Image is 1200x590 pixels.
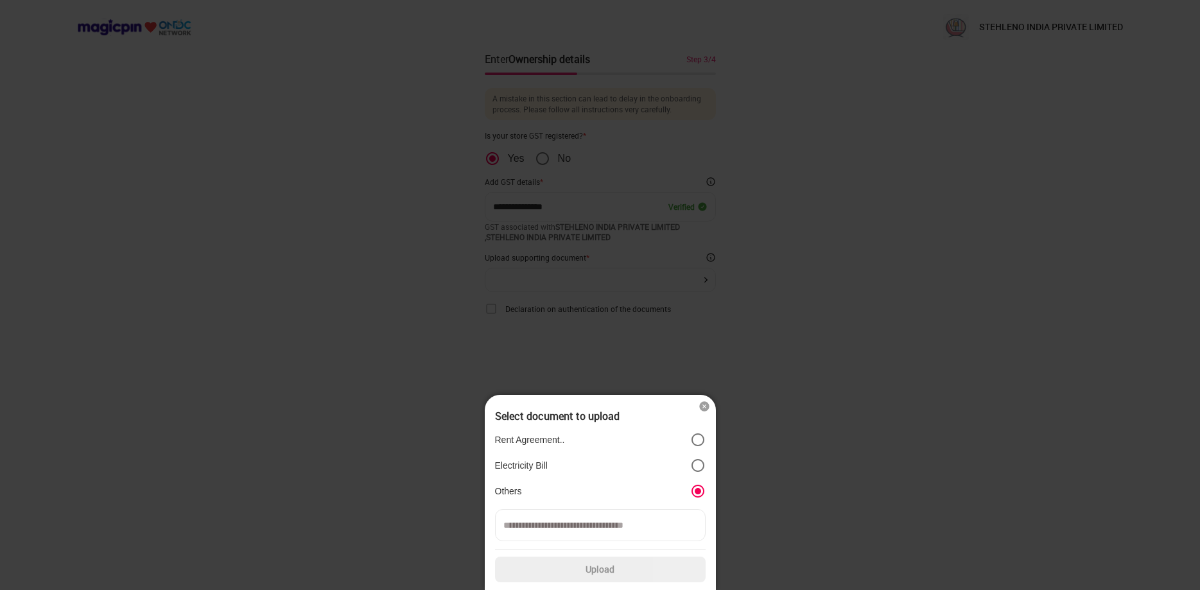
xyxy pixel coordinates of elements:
p: Electricity Bill [495,460,548,471]
p: Rent Agreement.. [495,434,565,446]
div: position [495,427,706,504]
img: cross_icon.7ade555c.svg [698,400,711,413]
p: Others [495,485,522,497]
div: Select document to upload [495,410,706,422]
